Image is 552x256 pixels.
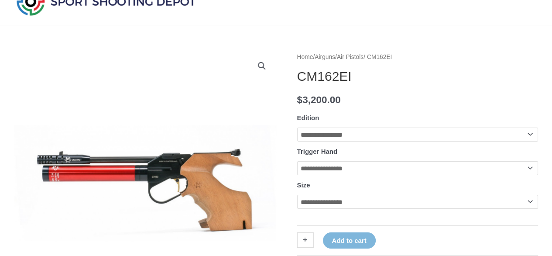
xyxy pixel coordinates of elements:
[297,181,310,189] label: Size
[297,94,303,105] span: $
[297,69,538,84] h1: CM162EI
[297,54,313,60] a: Home
[297,114,319,121] label: Edition
[297,232,314,248] a: +
[297,148,338,155] label: Trigger Hand
[297,52,538,63] nav: Breadcrumb
[254,58,270,74] a: View full-screen image gallery
[337,54,363,60] a: Air Pistols
[323,232,376,249] button: Add to cart
[315,54,335,60] a: Airguns
[297,94,341,105] bdi: 3,200.00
